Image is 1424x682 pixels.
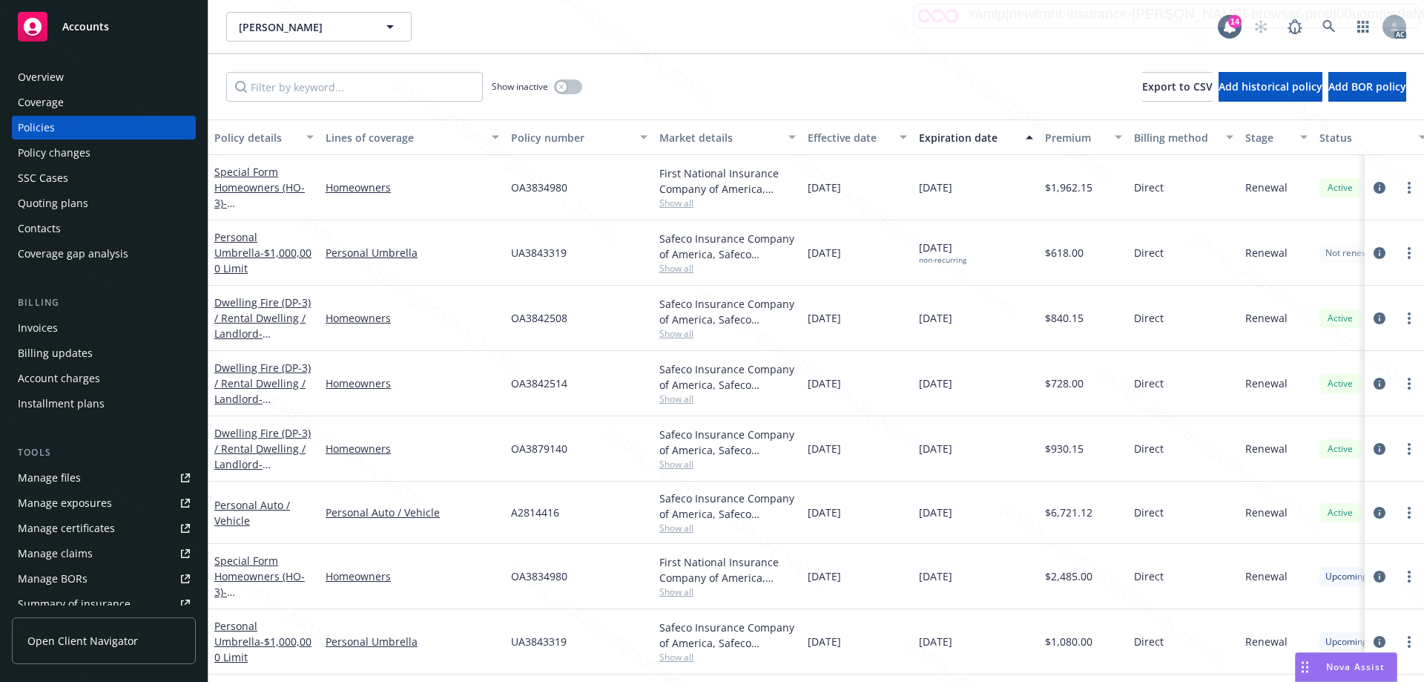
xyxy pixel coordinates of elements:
[1045,441,1084,456] span: $930.15
[659,427,796,458] div: Safeco Insurance Company of America, Safeco Insurance
[913,119,1039,155] button: Expiration date
[18,392,105,416] div: Installment plans
[1045,180,1092,195] span: $1,962.15
[18,116,55,140] div: Policies
[1328,79,1406,94] span: Add BOR policy
[214,392,309,422] span: - [STREET_ADDRESS]
[214,426,311,487] a: Dwelling Fire (DP-3) / Rental Dwelling / Landlord
[1400,504,1418,522] a: more
[659,262,796,275] span: Show all
[919,130,1017,145] div: Expiration date
[18,567,88,591] div: Manage BORs
[1296,653,1314,681] div: Drag to move
[1219,79,1322,94] span: Add historical policy
[320,119,505,155] button: Lines of coverage
[1245,505,1288,520] span: Renewal
[1325,377,1355,390] span: Active
[62,21,109,33] span: Accounts
[1045,505,1092,520] span: $6,721.12
[511,441,567,456] span: OA3879140
[1371,504,1388,522] a: circleInformation
[1245,310,1288,326] span: Renewal
[1134,634,1164,649] span: Direct
[1134,568,1164,584] span: Direct
[808,245,841,260] span: [DATE]
[12,592,196,616] a: Summary of insurance
[12,567,196,591] a: Manage BORs
[1371,309,1388,327] a: circleInformation
[659,361,796,393] div: Safeco Insurance Company of America, Safeco Insurance (Liberty Mutual)
[1348,12,1378,42] a: Switch app
[492,80,548,93] span: Show inactive
[12,217,196,240] a: Contacts
[1326,660,1385,673] span: Nova Assist
[659,620,796,651] div: Safeco Insurance Company of America, Safeco Insurance (Liberty Mutual)
[1400,633,1418,651] a: more
[659,197,796,209] span: Show all
[511,634,567,649] span: UA3843319
[1228,15,1242,28] div: 14
[511,568,567,584] span: OA3834980
[1371,244,1388,262] a: circleInformation
[1400,568,1418,586] a: more
[18,341,93,365] div: Billing updates
[12,392,196,416] a: Installment plans
[659,296,796,327] div: Safeco Insurance Company of America, Safeco Insurance
[1371,375,1388,393] a: circleInformation
[18,191,88,215] div: Quoting plans
[1128,119,1239,155] button: Billing method
[659,554,796,586] div: First National Insurance Company of America, Safeco Insurance (Liberty Mutual)
[919,505,952,520] span: [DATE]
[1246,12,1276,42] a: Start snowing
[1219,72,1322,102] button: Add historical policy
[18,542,93,565] div: Manage claims
[326,441,499,456] a: Homeowners
[1134,310,1164,326] span: Direct
[659,165,796,197] div: First National Insurance Company of America, Safeco Insurance
[214,361,311,422] a: Dwelling Fire (DP-3) / Rental Dwelling / Landlord
[12,367,196,390] a: Account charges
[511,376,567,391] span: OA3842514
[1371,568,1388,586] a: circleInformation
[1319,130,1410,145] div: Status
[1245,130,1291,145] div: Stage
[18,367,100,390] div: Account charges
[1045,245,1084,260] span: $618.00
[919,441,952,456] span: [DATE]
[1134,130,1217,145] div: Billing method
[214,498,290,528] a: Personal Auto / Vehicle
[919,310,952,326] span: [DATE]
[12,542,196,565] a: Manage claims
[214,295,311,372] a: Dwelling Fire (DP-3) / Rental Dwelling / Landlord
[326,130,483,145] div: Lines of coverage
[1239,119,1313,155] button: Stage
[659,130,779,145] div: Market details
[659,231,796,262] div: Safeco Insurance Company of America, Safeco Insurance
[12,141,196,165] a: Policy changes
[1134,245,1164,260] span: Direct
[1245,568,1288,584] span: Renewal
[1142,72,1213,102] button: Export to CSV
[1045,568,1092,584] span: $2,485.00
[326,180,499,195] a: Homeowners
[12,341,196,365] a: Billing updates
[326,505,499,520] a: Personal Auto / Vehicle
[659,327,796,340] span: Show all
[1328,72,1406,102] button: Add BOR policy
[808,568,841,584] span: [DATE]
[1400,375,1418,393] a: more
[808,376,841,391] span: [DATE]
[808,505,841,520] span: [DATE]
[18,592,131,616] div: Summary of insurance
[18,242,128,266] div: Coverage gap analysis
[511,180,567,195] span: OA3834980
[12,491,196,515] span: Manage exposures
[326,245,499,260] a: Personal Umbrella
[214,165,309,226] a: Special Form Homeowners (HO-3)
[1134,180,1164,195] span: Direct
[18,141,90,165] div: Policy changes
[653,119,802,155] button: Market details
[12,242,196,266] a: Coverage gap analysis
[919,180,952,195] span: [DATE]
[1371,179,1388,197] a: circleInformation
